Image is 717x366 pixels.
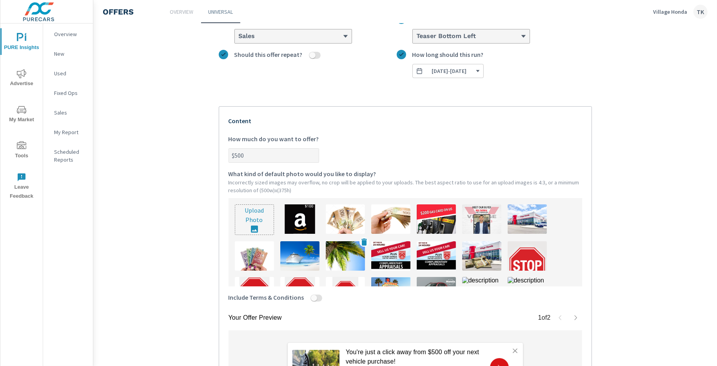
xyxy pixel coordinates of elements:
img: description [326,241,365,271]
p: 1 of 2 [538,313,551,322]
h4: Offers [103,7,134,16]
img: description [417,204,456,234]
img: description [280,277,319,306]
p: My Report [54,128,87,136]
span: My Market [3,105,40,124]
div: nav menu [0,24,43,204]
p: Scheduled Reports [54,148,87,164]
img: description [371,241,410,271]
span: How long should this run? [412,50,484,59]
span: Tools [3,141,40,160]
img: description [508,277,547,306]
div: Overview [43,28,93,40]
span: How much do you want to offer? [229,134,319,144]
p: Used [54,69,87,77]
div: Fixed Ops [43,87,93,99]
h6: Teaser Bottom Left [417,32,476,40]
button: Include Terms & Conditions [311,295,317,302]
img: description [371,204,410,234]
p: Incorrectly sized images may overflow, no crop will be applied to your uploads. The best aspect r... [229,178,582,194]
img: description [417,241,456,271]
img: description [326,277,365,306]
input: Where on the site would you like the offer to run? [416,33,417,40]
p: Content [229,116,582,126]
div: TK [693,5,708,19]
span: Leave Feedback [3,173,40,201]
span: Advertise [3,69,40,88]
p: Village Honda [653,8,687,15]
span: Include Terms & Conditions [229,293,304,302]
img: description [235,241,274,271]
span: PURE Insights [3,33,40,52]
img: description [462,204,501,234]
div: Used [43,67,93,79]
input: How much do you want to offer? [229,149,319,162]
div: My Report [43,126,93,138]
img: description [462,241,501,271]
span: What kind of default photo would you like to display? [229,169,376,178]
img: description [280,204,319,234]
p: Your Offer Preview [229,313,282,322]
button: Should this offer repeat? [309,52,316,59]
div: New [43,48,93,60]
p: Fixed Ops [54,89,87,97]
div: Sales [43,107,93,118]
img: description [508,204,547,234]
input: What type of lead should we send? [238,33,239,40]
p: Overview [170,8,193,16]
p: Sales [54,109,87,117]
div: Scheduled Reports [43,146,93,166]
span: [DATE] - [DATE] [432,67,467,75]
span: Should this offer repeat? [234,50,303,59]
p: Overview [54,30,87,38]
p: Universal [209,8,233,16]
img: description [326,204,365,234]
p: New [54,50,87,58]
img: description [462,277,501,306]
img: description [508,241,547,271]
button: How long should this run? [412,64,484,78]
img: description [235,277,274,306]
img: description [371,277,410,306]
h6: Sales [239,32,255,40]
img: description [280,241,319,271]
img: description [417,277,456,306]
